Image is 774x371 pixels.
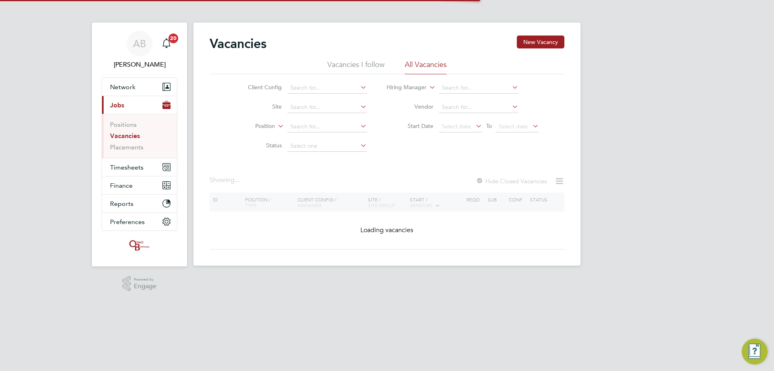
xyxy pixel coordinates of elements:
[742,339,768,365] button: Engage Resource Center
[158,31,175,57] a: 20
[439,102,518,113] input: Search for...
[287,82,367,94] input: Search for...
[110,163,144,171] span: Timesheets
[102,78,177,96] button: Network
[133,38,146,49] span: AB
[102,114,177,158] div: Jobs
[439,82,518,94] input: Search for...
[387,122,433,130] label: Start Date
[169,34,178,43] span: 20
[110,218,145,226] span: Preferences
[442,123,471,130] span: Select date
[387,103,433,110] label: Vendor
[110,200,133,208] span: Reports
[380,84,427,92] label: Hiring Manager
[210,36,266,52] h2: Vacancies
[235,142,282,149] label: Status
[287,121,367,132] input: Search for...
[92,23,187,266] nav: Main navigation
[235,176,239,184] span: ...
[327,60,385,74] li: Vacancies I follow
[235,84,282,91] label: Client Config
[476,177,547,185] label: Hide Closed Vacancies
[102,60,177,69] span: Adam Badman
[110,143,144,151] a: Placements
[123,276,157,291] a: Powered byEngage
[110,121,137,128] a: Positions
[235,103,282,110] label: Site
[110,132,140,140] a: Vacancies
[102,158,177,176] button: Timesheets
[102,96,177,114] button: Jobs
[102,213,177,231] button: Preferences
[229,122,275,130] label: Position
[110,182,133,189] span: Finance
[134,276,156,283] span: Powered by
[134,283,156,290] span: Engage
[517,36,564,48] button: New Vacancy
[102,176,177,194] button: Finance
[110,101,124,109] span: Jobs
[499,123,528,130] span: Select date
[405,60,447,74] li: All Vacancies
[128,239,151,252] img: oneillandbrennan-logo-retina.png
[102,195,177,212] button: Reports
[484,121,494,131] span: To
[110,83,135,91] span: Network
[102,31,177,69] a: AB[PERSON_NAME]
[102,239,177,252] a: Go to home page
[287,102,367,113] input: Search for...
[210,176,241,184] div: Showing
[287,140,367,152] input: Select one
